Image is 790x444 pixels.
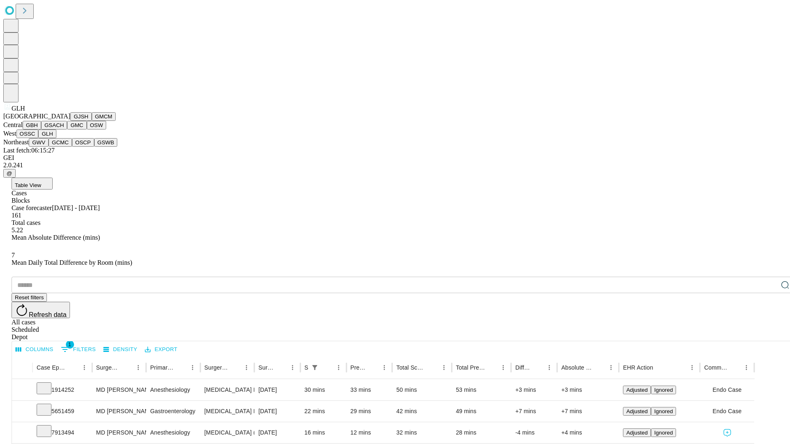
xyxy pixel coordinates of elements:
button: Adjusted [623,386,651,394]
div: Surgery Name [204,364,228,371]
div: 5651459 [37,401,88,422]
div: 1914252 [37,379,88,400]
button: Menu [132,362,144,373]
div: 33 mins [351,379,388,400]
div: [MEDICAL_DATA] FLEXIBLE PROXIMAL DIAGNOSTIC [204,401,250,422]
button: GCMC [49,138,72,147]
div: 7913494 [37,422,88,443]
div: Anesthesiology [150,379,196,400]
div: [DATE] [258,401,296,422]
button: GLH [38,129,56,138]
button: Sort [67,362,79,373]
span: [DATE] - [DATE] [52,204,100,211]
div: Anesthesiology [150,422,196,443]
button: Select columns [14,343,56,356]
div: EHR Action [623,364,653,371]
span: Adjusted [626,430,648,436]
button: Menu [333,362,344,373]
span: Northeast [3,139,29,146]
div: 22 mins [304,401,342,422]
div: [MEDICAL_DATA] FLEXIBLE PROXIMAL DIAGNOSTIC [204,379,250,400]
div: 16 mins [304,422,342,443]
span: West [3,130,16,137]
span: Last fetch: 06:15:27 [3,147,55,154]
div: Endo Case [704,379,750,400]
span: Endo Case [713,379,742,400]
div: Endo Case [704,401,750,422]
div: +4 mins [561,422,615,443]
span: Refresh data [29,311,67,318]
button: Menu [686,362,698,373]
div: 12 mins [351,422,388,443]
div: Predicted In Room Duration [351,364,367,371]
button: Sort [121,362,132,373]
button: Sort [321,362,333,373]
span: Ignored [654,387,673,393]
button: Menu [741,362,752,373]
span: @ [7,170,12,176]
button: Sort [532,362,544,373]
button: OSCP [72,138,94,147]
span: Reset filters [15,294,44,301]
div: +3 mins [515,379,553,400]
div: Absolute Difference [561,364,593,371]
button: GJSH [70,112,92,121]
button: Ignored [651,428,676,437]
button: Menu [241,362,252,373]
button: Sort [594,362,605,373]
button: Ignored [651,386,676,394]
div: 32 mins [396,422,448,443]
div: MD [PERSON_NAME] [96,422,142,443]
button: Sort [486,362,497,373]
button: Sort [654,362,665,373]
button: Adjusted [623,428,651,437]
span: 1 [66,340,74,349]
div: Comments [704,364,728,371]
button: Menu [605,362,617,373]
span: Central [3,121,23,128]
div: Scheduled In Room Duration [304,364,308,371]
button: Show filters [309,362,321,373]
span: 5.22 [12,227,23,234]
div: +7 mins [515,401,553,422]
button: Refresh data [12,302,70,318]
div: 50 mins [396,379,448,400]
button: OSSC [16,129,39,138]
button: Expand [16,383,28,398]
div: 53 mins [456,379,507,400]
div: 29 mins [351,401,388,422]
button: Menu [187,362,198,373]
div: Gastroenterology [150,401,196,422]
span: GLH [12,105,25,112]
div: 42 mins [396,401,448,422]
div: Difference [515,364,531,371]
span: Mean Daily Total Difference by Room (mins) [12,259,132,266]
button: GMC [67,121,86,129]
div: 28 mins [456,422,507,443]
button: GWV [29,138,49,147]
button: Sort [229,362,241,373]
button: Table View [12,178,53,190]
button: Expand [16,405,28,419]
span: Mean Absolute Difference (mins) [12,234,100,241]
button: Menu [287,362,298,373]
span: 161 [12,212,21,219]
div: Total Predicted Duration [456,364,486,371]
div: 30 mins [304,379,342,400]
div: MD [PERSON_NAME] [96,401,142,422]
button: GMCM [92,112,116,121]
span: 7 [12,252,15,259]
button: Menu [379,362,390,373]
div: 49 mins [456,401,507,422]
button: Density [101,343,139,356]
button: Sort [367,362,379,373]
button: Menu [497,362,509,373]
span: Total cases [12,219,40,226]
button: Export [143,343,179,356]
button: Show filters [59,343,98,356]
div: Total Scheduled Duration [396,364,426,371]
span: [GEOGRAPHIC_DATA] [3,113,70,120]
div: [DATE] [258,379,296,400]
button: GSWB [94,138,118,147]
div: Case Epic Id [37,364,66,371]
